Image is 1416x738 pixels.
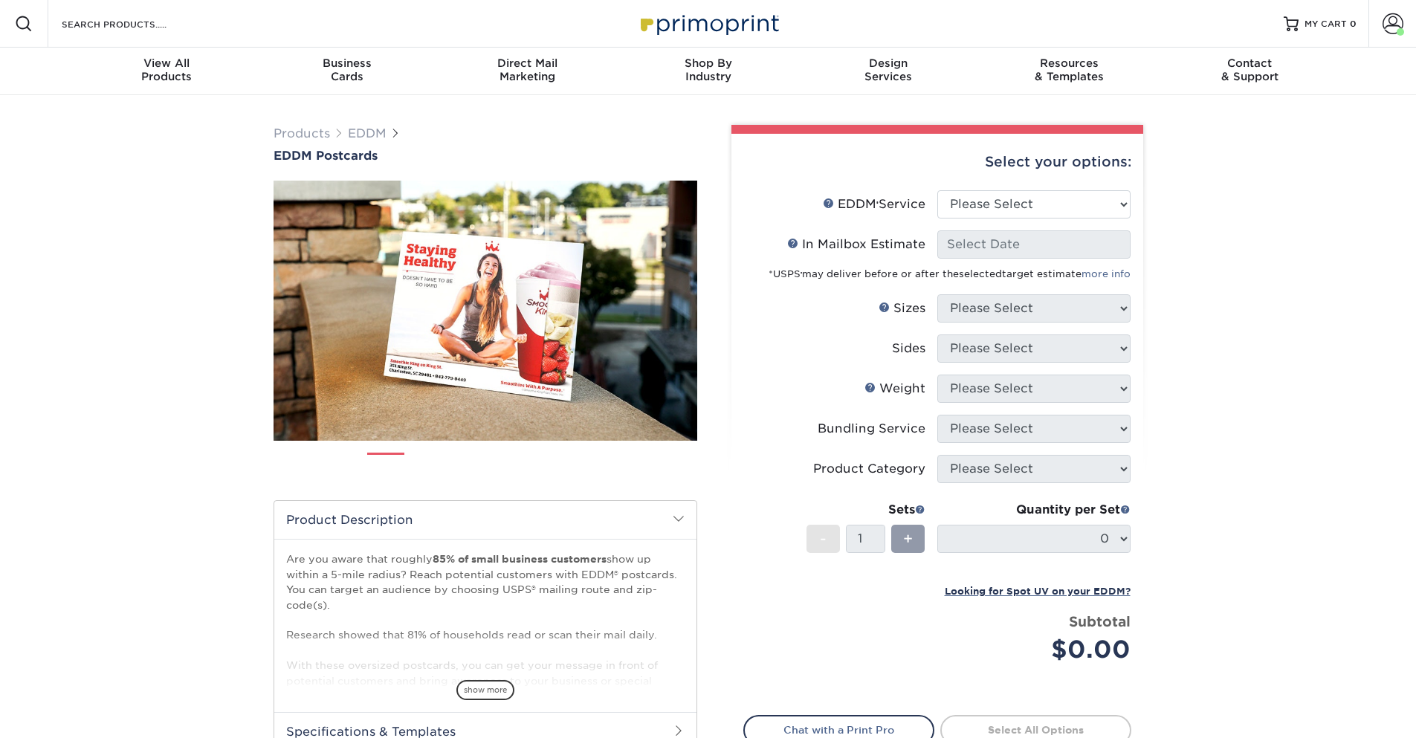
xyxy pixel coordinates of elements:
div: & Templates [979,56,1160,83]
input: SEARCH PRODUCTS..... [60,15,205,33]
div: Weight [864,380,925,398]
img: EDDM 03 [467,447,504,484]
div: Products [77,56,257,83]
a: Contact& Support [1160,48,1340,95]
div: Industry [618,56,798,83]
div: Marketing [437,56,618,83]
div: Product Category [813,460,925,478]
span: MY CART [1305,18,1347,30]
span: Design [798,56,979,70]
span: View All [77,56,257,70]
span: selected [959,268,1002,279]
sup: ® [876,201,879,207]
div: & Support [1160,56,1340,83]
div: EDDM Service [823,195,925,213]
span: Business [256,56,437,70]
div: Select your options: [743,134,1131,190]
a: EDDM [348,126,387,140]
img: EDDM 04 [517,447,554,484]
a: BusinessCards [256,48,437,95]
div: Sets [806,501,925,519]
img: EDDM Postcards 01 [274,164,697,457]
div: Bundling Service [818,420,925,438]
span: Shop By [618,56,798,70]
div: $0.00 [948,632,1131,667]
div: Services [798,56,979,83]
span: Resources [979,56,1160,70]
span: show more [456,680,514,700]
h2: Product Description [274,501,696,539]
a: more info [1082,268,1131,279]
a: Direct MailMarketing [437,48,618,95]
span: Direct Mail [437,56,618,70]
strong: Subtotal [1069,613,1131,629]
div: Quantity per Set [937,501,1131,519]
a: View AllProducts [77,48,257,95]
span: EDDM Postcards [274,149,378,163]
div: Sides [892,340,925,357]
strong: 85% of small business customers [433,553,607,565]
div: Cards [256,56,437,83]
a: EDDM Postcards [274,149,697,163]
img: Primoprint [634,7,783,39]
a: Shop ByIndustry [618,48,798,95]
div: In Mailbox Estimate [787,236,925,253]
a: Looking for Spot UV on your EDDM? [945,583,1131,598]
input: Select Date [937,230,1131,259]
a: Resources& Templates [979,48,1160,95]
small: *USPS may deliver before or after the target estimate [769,268,1131,279]
span: Contact [1160,56,1340,70]
small: Looking for Spot UV on your EDDM? [945,586,1131,597]
div: Sizes [879,300,925,317]
a: Products [274,126,330,140]
img: EDDM 01 [367,447,404,485]
span: + [903,528,913,550]
a: DesignServices [798,48,979,95]
sup: ® [801,271,802,276]
span: - [820,528,827,550]
img: EDDM 05 [566,447,604,484]
img: EDDM 02 [417,447,454,484]
span: 0 [1350,19,1357,29]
